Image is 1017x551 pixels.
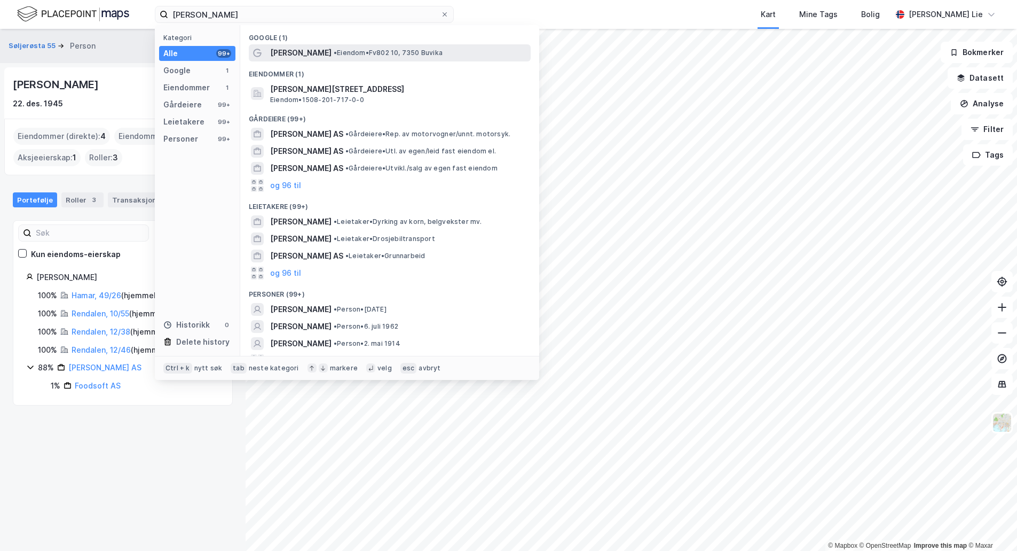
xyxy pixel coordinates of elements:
[9,41,58,51] button: Søljerøsta 55
[163,64,191,77] div: Google
[419,364,440,372] div: avbryt
[377,364,392,372] div: velg
[223,321,231,329] div: 0
[951,93,1013,114] button: Analyse
[992,413,1012,433] img: Z
[216,135,231,143] div: 99+
[334,49,337,57] span: •
[334,322,398,331] span: Person • 6. juli 1962
[270,46,332,59] span: [PERSON_NAME]
[194,364,223,372] div: nytt søk
[270,179,301,192] button: og 96 til
[334,235,435,243] span: Leietaker • Drosjebiltransport
[38,361,54,374] div: 88%
[72,345,131,354] a: Rendalen, 12/46
[108,192,181,207] div: Transaksjoner
[223,66,231,75] div: 1
[163,319,210,331] div: Historikk
[270,250,343,262] span: [PERSON_NAME] AS
[38,344,57,356] div: 100%
[345,164,498,173] span: Gårdeiere • Utvikl./salg av egen fast eiendom
[334,339,337,347] span: •
[13,192,57,207] div: Portefølje
[100,130,106,143] span: 4
[176,336,230,348] div: Delete history
[345,130,349,138] span: •
[249,364,299,372] div: neste kategori
[13,97,63,110] div: 22. des. 1945
[270,354,301,367] button: og 96 til
[270,215,332,228] span: [PERSON_NAME]
[270,128,343,141] span: [PERSON_NAME] AS
[73,151,76,164] span: 1
[270,232,332,245] span: [PERSON_NAME]
[761,8,776,21] div: Kart
[941,42,1013,63] button: Bokmerker
[914,542,967,549] a: Improve this map
[240,25,539,44] div: Google (1)
[948,67,1013,89] button: Datasett
[38,289,57,302] div: 100%
[216,49,231,58] div: 99+
[72,291,121,300] a: Hamar, 49/26
[216,118,231,126] div: 99+
[72,344,193,356] div: ( hjemmelshaver )
[223,83,231,92] div: 1
[72,309,129,318] a: Rendalen, 10/55
[89,195,99,205] div: 3
[85,149,122,166] div: Roller :
[964,500,1017,551] iframe: Chat Widget
[51,379,60,392] div: 1%
[270,83,526,96] span: [PERSON_NAME][STREET_ADDRESS]
[114,128,217,145] div: Eiendommer (Indirekte) :
[13,149,81,166] div: Aksjeeierskap :
[334,218,482,226] span: Leietaker • Dyrking av korn, belgvekster mv.
[163,98,202,111] div: Gårdeiere
[72,307,191,320] div: ( hjemmelshaver )
[70,40,96,52] div: Person
[270,145,343,158] span: [PERSON_NAME] AS
[799,8,838,21] div: Mine Tags
[400,363,417,374] div: esc
[113,151,118,164] span: 3
[36,271,219,284] div: [PERSON_NAME]
[72,289,183,302] div: ( hjemmelshaver )
[163,133,198,145] div: Personer
[270,337,332,350] span: [PERSON_NAME]
[38,307,57,320] div: 100%
[334,235,337,243] span: •
[963,144,1013,166] button: Tags
[334,218,337,226] span: •
[240,106,539,126] div: Gårdeiere (99+)
[163,115,204,128] div: Leietakere
[13,76,100,93] div: [PERSON_NAME]
[31,225,148,241] input: Søk
[61,192,104,207] div: Roller
[13,128,110,145] div: Eiendommer (direkte) :
[270,303,332,316] span: [PERSON_NAME]
[75,381,121,390] a: Foodsoft AS
[240,282,539,301] div: Personer (99+)
[334,305,387,314] span: Person • [DATE]
[72,327,130,336] a: Rendalen, 12/38
[270,267,301,280] button: og 96 til
[163,34,235,42] div: Kategori
[240,61,539,81] div: Eiendommer (1)
[270,320,332,333] span: [PERSON_NAME]
[334,322,337,330] span: •
[860,542,911,549] a: OpenStreetMap
[270,162,343,175] span: [PERSON_NAME] AS
[964,500,1017,551] div: Kontrollprogram for chat
[31,248,121,261] div: Kun eiendoms-eierskap
[216,100,231,109] div: 99+
[240,194,539,213] div: Leietakere (99+)
[168,6,440,22] input: Søk på adresse, matrikkel, gårdeiere, leietakere eller personer
[345,252,425,260] span: Leietaker • Grunnarbeid
[163,47,178,60] div: Alle
[231,363,247,374] div: tab
[68,363,141,372] a: [PERSON_NAME] AS
[334,305,337,313] span: •
[270,96,364,104] span: Eiendom • 1508-201-717-0-0
[861,8,880,21] div: Bolig
[38,325,57,338] div: 100%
